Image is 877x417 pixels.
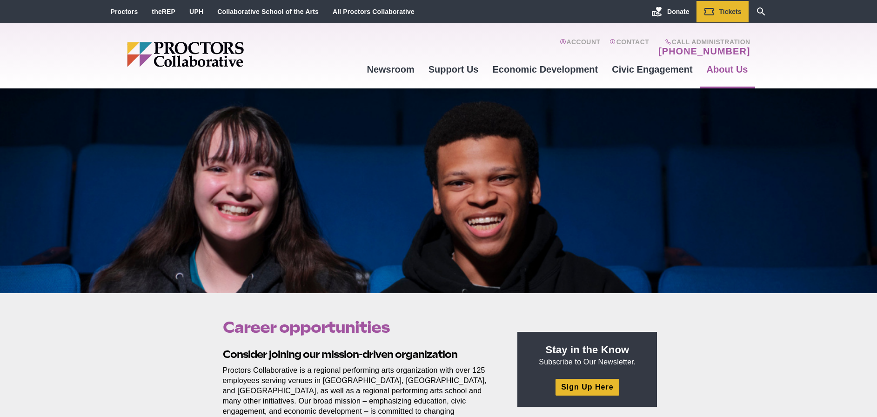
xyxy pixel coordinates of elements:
strong: Stay in the Know [546,344,629,356]
a: About Us [700,57,755,82]
a: Collaborative School of the Arts [217,8,319,15]
a: Economic Development [486,57,605,82]
a: Contact [609,38,649,57]
a: theREP [152,8,175,15]
a: Search [749,1,774,22]
a: Tickets [696,1,749,22]
a: Support Us [422,57,486,82]
h1: Career opportunities [223,318,496,336]
a: All Proctors Collaborative [333,8,415,15]
a: Newsroom [360,57,421,82]
a: Civic Engagement [605,57,699,82]
span: Donate [667,8,689,15]
a: Account [560,38,600,57]
a: UPH [189,8,203,15]
a: Sign Up Here [556,379,619,395]
a: Donate [644,1,696,22]
a: Proctors [111,8,138,15]
img: Proctors logo [127,42,315,67]
p: Subscribe to Our Newsletter. [529,343,646,367]
a: [PHONE_NUMBER] [658,46,750,57]
span: Call Administration [656,38,750,46]
strong: Consider joining our mission-driven organization [223,348,457,360]
span: Tickets [719,8,742,15]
